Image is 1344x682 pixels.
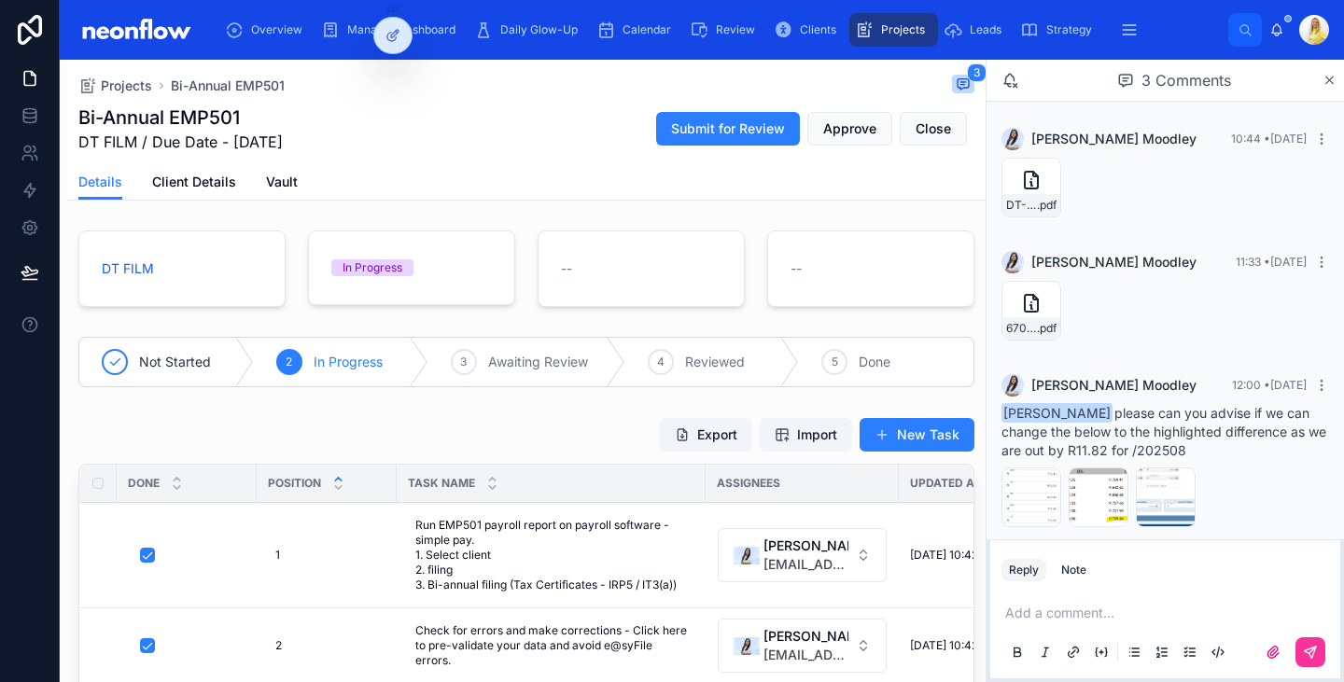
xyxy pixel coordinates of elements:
[859,353,890,371] span: Done
[656,112,800,146] button: Submit for Review
[860,418,974,452] button: New Task
[718,528,887,582] button: Select Button
[685,353,745,371] span: Reviewed
[938,13,1015,47] a: Leads
[460,355,467,369] span: 3
[791,259,802,278] span: --
[78,131,283,153] span: DT FILM / Due Date - [DATE]
[1141,69,1231,91] span: 3 Comments
[832,355,838,369] span: 5
[500,22,578,37] span: Daily Glow-Up
[910,548,978,563] span: [DATE] 10:42
[952,75,974,97] button: 3
[1037,198,1057,213] span: .pdf
[763,627,848,646] span: [PERSON_NAME]
[763,536,848,555] span: [PERSON_NAME]
[768,13,849,47] a: Clients
[1231,132,1307,146] span: 10:44 • [DATE]
[1001,559,1046,581] button: Reply
[469,13,591,47] a: Daily Glow-Up
[1001,403,1113,423] span: [PERSON_NAME]
[671,119,785,138] span: Submit for Review
[763,646,848,664] span: [EMAIL_ADDRESS][DOMAIN_NAME]
[881,22,925,37] span: Projects
[343,259,402,276] div: In Progress
[101,77,152,95] span: Projects
[78,173,122,191] span: Details
[212,9,1228,50] div: scrollable content
[171,77,285,95] a: Bi-Annual EMP501
[1236,255,1307,269] span: 11:33 • [DATE]
[591,13,684,47] a: Calendar
[1037,321,1057,336] span: .pdf
[1001,405,1326,458] span: please can you advise if we can change the below to the highlighted difference as we are out by R...
[910,638,978,653] span: [DATE] 10:42
[970,22,1001,37] span: Leads
[102,259,154,278] a: DT FILM
[415,623,687,668] span: Check for errors and make corrections - Click here to pre-validate your data and avoid e@syFile e...
[314,353,383,371] span: In Progress
[219,13,315,47] a: Overview
[275,638,282,653] span: 2
[797,425,837,444] span: Import
[561,259,572,278] span: --
[916,119,951,138] span: Close
[75,15,197,45] img: App logo
[128,476,160,491] span: Done
[1054,559,1094,581] button: Note
[488,353,588,371] span: Awaiting Review
[1006,321,1037,336] span: 670dba05-d285-4abf-a4b0-62a07f6e491f-DT-Film-7600793881_202508
[657,355,665,369] span: 4
[315,13,469,47] a: Manager Dashboard
[415,518,687,592] span: Run EMP501 payroll report on payroll software - simple pay. 1. Select client 2. filing 3. Bi-annu...
[1015,13,1105,47] a: Strategy
[910,476,981,491] span: Updated at
[1031,130,1197,148] span: [PERSON_NAME] Moodley
[967,63,987,82] span: 3
[275,548,280,563] span: 1
[718,619,887,673] button: Select Button
[1031,376,1197,395] span: [PERSON_NAME] Moodley
[1061,563,1086,578] div: Note
[408,476,475,491] span: Task Name
[623,22,671,37] span: Calendar
[849,13,938,47] a: Projects
[763,555,848,574] span: [EMAIL_ADDRESS][DOMAIN_NAME]
[717,476,780,491] span: Assignees
[823,119,876,138] span: Approve
[800,22,836,37] span: Clients
[251,22,302,37] span: Overview
[900,112,967,146] button: Close
[1006,198,1037,213] span: DT-Film-7600793881_202508
[760,418,852,452] button: Import
[78,165,122,201] a: Details
[716,22,755,37] span: Review
[660,418,752,452] button: Export
[266,173,298,191] span: Vault
[286,355,292,369] span: 2
[78,104,283,131] h1: Bi-Annual EMP501
[78,77,152,95] a: Projects
[139,353,211,371] span: Not Started
[1031,253,1197,271] span: [PERSON_NAME] Moodley
[152,173,236,191] span: Client Details
[347,22,455,37] span: Manager Dashboard
[152,165,236,202] a: Client Details
[266,165,298,202] a: Vault
[1046,22,1092,37] span: Strategy
[684,13,768,47] a: Review
[268,476,321,491] span: Position
[807,112,892,146] button: Approve
[1232,378,1307,392] span: 12:00 • [DATE]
